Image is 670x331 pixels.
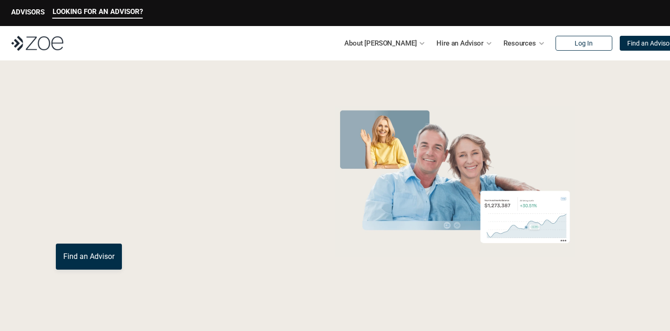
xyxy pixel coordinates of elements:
p: You deserve an advisor you can trust. [PERSON_NAME], hire, and invest with vetted, fiduciary, fin... [56,210,296,232]
p: Resources [503,36,536,50]
a: Find an Advisor [56,244,122,270]
a: Log In [556,36,612,51]
em: The information in the visuals above is for illustrative purposes only and does not represent an ... [326,263,584,268]
p: ADVISORS [11,8,45,16]
p: Find an Advisor [63,252,114,261]
p: Hire an Advisor [436,36,483,50]
p: About [PERSON_NAME] [344,36,416,50]
img: Zoe Financial Hero Image [331,106,579,257]
span: Grow Your Wealth [56,103,263,139]
p: LOOKING FOR AN ADVISOR? [53,7,143,16]
span: with a Financial Advisor [56,134,244,201]
p: Log In [575,40,593,47]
